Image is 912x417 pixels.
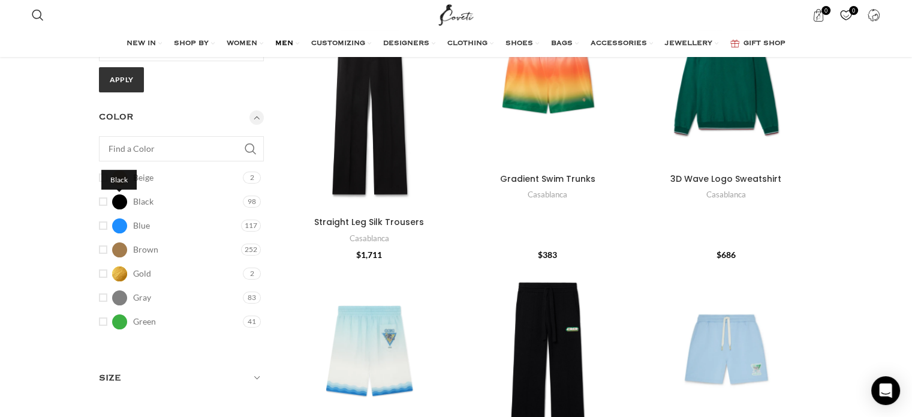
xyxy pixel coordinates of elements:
[127,39,156,49] span: NEW IN
[591,39,647,49] span: ACCESSORIES
[500,173,595,185] a: Gradient Swim Trunks
[447,39,487,49] span: CLOTHING
[665,32,718,56] a: JEWELLERY
[133,244,158,256] span: Brown
[551,32,579,56] a: BAGS
[665,39,712,49] span: JEWELLERY
[871,376,900,405] div: Open Intercom Messenger
[243,292,261,304] span: 83
[834,3,859,27] a: 0
[101,170,137,190] div: Black
[706,189,746,200] a: Casablanca
[243,316,261,328] span: 41
[538,250,543,260] span: $
[505,32,539,56] a: SHOES
[133,316,156,328] span: Green
[174,39,209,49] span: SHOP BY
[99,287,240,308] a: Gray
[133,196,153,208] span: Black
[538,250,557,260] bdi: 383
[744,39,785,49] span: GIFT SHOP
[806,3,831,27] a: 0
[99,239,239,260] a: Brown
[670,173,781,185] a: 3D Wave Logo Sweatshirt
[717,250,721,260] span: $
[730,40,739,47] img: GiftBag
[311,39,365,49] span: CUSTOMIZING
[834,3,859,27] div: My Wishlist
[356,250,361,260] span: $
[174,32,215,56] a: SHOP BY
[383,39,429,49] span: DESIGNERS
[356,250,382,260] bdi: 1,711
[849,6,858,15] span: 0
[133,292,151,304] span: Gray
[26,32,886,56] div: Main navigation
[243,196,261,208] span: 98
[133,268,151,280] span: Gold
[99,191,240,212] a: Black
[821,6,830,15] span: 0
[243,268,261,280] span: 2
[717,250,736,260] bdi: 686
[241,244,261,256] span: 252
[591,32,653,56] a: ACCESSORIES
[275,32,299,56] a: MEN
[436,9,476,19] a: Site logo
[447,32,493,56] a: CLOTHING
[26,3,50,27] a: Search
[383,32,435,56] a: DESIGNERS
[99,136,264,161] input: Find a Color
[350,233,389,244] a: Casablanca
[227,32,263,56] a: WOMEN
[99,311,240,332] a: Green
[275,39,293,49] span: MEN
[551,39,573,49] span: BAGS
[314,216,424,228] a: Straight Leg Silk Trousers
[133,220,150,232] span: Blue
[99,371,264,385] h5: Size
[505,39,533,49] span: SHOES
[99,263,240,284] a: Gold colorGold
[99,215,239,236] a: Blue
[730,32,785,56] a: GIFT SHOP
[127,32,162,56] a: NEW IN
[241,220,261,232] span: 117
[99,110,264,124] h5: Color
[311,32,371,56] a: CUSTOMIZING
[528,189,567,200] a: Casablanca
[99,67,145,92] button: Apply
[227,39,257,49] span: WOMEN
[133,172,153,184] span: Beige
[99,167,240,188] a: Beige
[243,172,261,184] span: 2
